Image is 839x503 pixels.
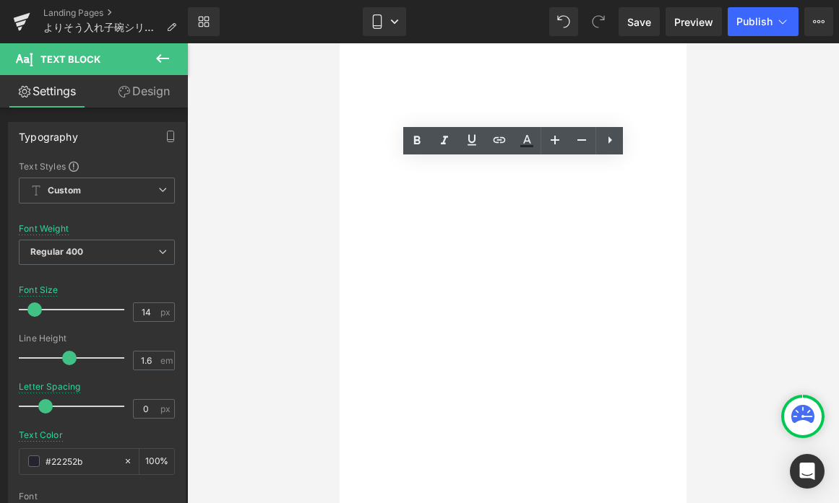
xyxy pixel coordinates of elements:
div: % [139,449,174,474]
div: Text Color [19,430,63,440]
div: Letter Spacing [19,382,81,392]
div: Font Weight [19,224,69,234]
button: Undo [549,7,578,36]
div: Line Height [19,333,175,344]
button: Redo [584,7,613,36]
span: Text Block [40,53,100,65]
div: Font [19,491,175,502]
button: More [804,7,833,36]
div: Text Styles [19,160,175,172]
span: px [160,404,173,414]
input: Color [46,453,116,469]
b: Regular 400 [30,246,84,257]
div: Typography [19,123,78,143]
span: Preview [674,14,713,30]
span: Save [627,14,651,30]
b: Custom [48,185,81,197]
div: Open Intercom Messenger [790,454,825,489]
span: em [160,356,173,365]
a: Landing Pages [43,7,188,19]
a: Design [97,75,191,108]
div: Font Size [19,285,59,295]
span: Publish [736,16,773,27]
span: よりそう入れ子碗シリーズ | きほんのうつわ公式オンラインショップ [43,22,160,33]
a: New Library [188,7,220,36]
button: Publish [728,7,799,36]
a: Preview [666,7,722,36]
span: px [160,307,173,317]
